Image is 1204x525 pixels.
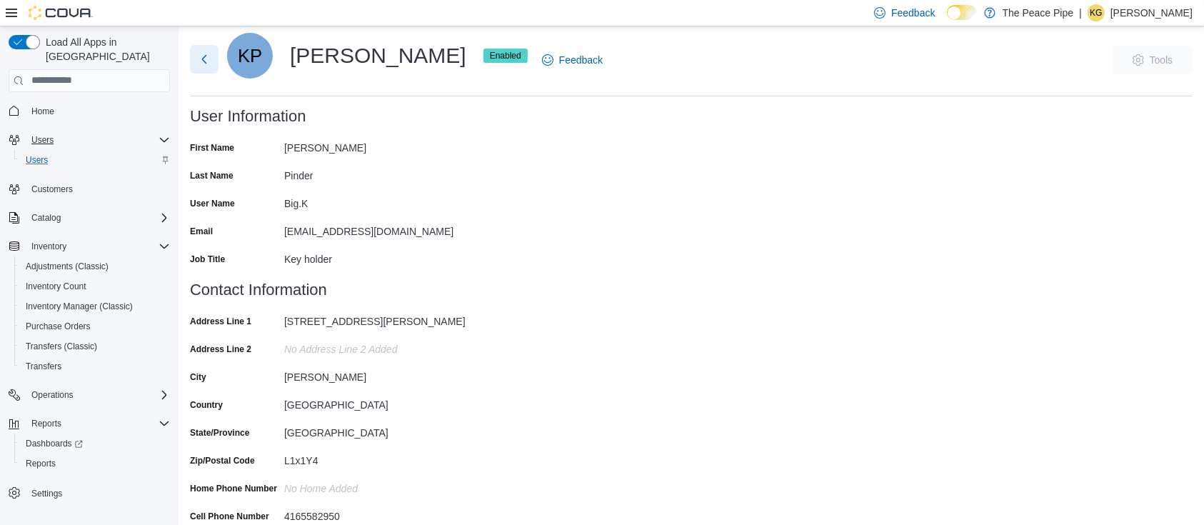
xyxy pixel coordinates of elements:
p: | [1079,4,1082,21]
span: Operations [31,389,74,401]
a: Inventory Manager (Classic) [20,298,139,315]
button: Home [3,101,176,121]
label: Country [190,399,223,411]
a: Inventory Count [20,278,92,295]
p: [PERSON_NAME] [1110,4,1193,21]
button: Users [14,150,176,170]
a: Transfers (Classic) [20,338,103,355]
span: Reports [26,415,170,432]
span: Adjustments (Classic) [20,258,170,275]
button: Inventory Count [14,276,176,296]
button: Inventory Manager (Classic) [14,296,176,316]
label: Job Title [190,254,225,265]
div: [EMAIL_ADDRESS][DOMAIN_NAME] [284,220,476,237]
span: KP [238,33,262,79]
span: Inventory [26,238,170,255]
span: Dashboards [26,438,83,449]
span: Settings [26,484,170,501]
span: Catalog [31,212,61,224]
a: Customers [26,181,79,198]
a: Adjustments (Classic) [20,258,114,275]
button: Purchase Orders [14,316,176,336]
span: Home [31,106,54,117]
span: Transfers [26,361,61,372]
label: Address Line 1 [190,316,251,327]
label: Home Phone Number [190,483,277,494]
a: Home [26,103,60,120]
span: Feedback [891,6,935,20]
button: Reports [26,415,67,432]
div: [GEOGRAPHIC_DATA] [284,421,476,439]
div: [PERSON_NAME] [284,366,476,383]
span: Reports [31,418,61,429]
div: No Home added [284,477,476,494]
div: Khushi Gajeeban [1088,4,1105,21]
a: Dashboards [20,435,89,452]
span: Settings [31,488,62,499]
span: Transfers (Classic) [26,341,97,352]
a: Dashboards [14,434,176,454]
button: Catalog [26,209,66,226]
span: Purchase Orders [26,321,91,332]
span: Transfers [20,358,170,375]
button: Customers [3,179,176,199]
a: Settings [26,485,68,502]
button: Transfers (Classic) [14,336,176,356]
label: Address Line 2 [190,344,251,355]
span: Inventory Manager (Classic) [20,298,170,315]
button: Adjustments (Classic) [14,256,176,276]
div: No Address Line 2 added [284,338,476,355]
div: Big.K [284,192,476,209]
label: Zip/Postal Code [190,455,255,466]
span: Enabled [490,49,521,62]
span: Users [26,131,170,149]
button: Inventory [3,236,176,256]
span: Home [26,102,170,120]
span: Catalog [26,209,170,226]
span: Load All Apps in [GEOGRAPHIC_DATA] [40,35,170,64]
a: Users [20,151,54,169]
button: Inventory [26,238,72,255]
span: Customers [31,184,73,195]
div: [STREET_ADDRESS][PERSON_NAME] [284,310,476,327]
a: Reports [20,455,61,472]
button: Settings [3,482,176,503]
div: L1x1Y4 [284,449,476,466]
span: Reports [20,455,170,472]
a: Feedback [536,46,608,74]
label: Cell Phone Number [190,511,269,522]
div: 4165582950 [284,505,476,522]
label: City [190,371,206,383]
span: Users [26,154,48,166]
span: KG [1090,4,1102,21]
button: Operations [26,386,79,404]
h3: Contact Information [190,281,327,299]
span: Inventory [31,241,66,252]
p: The Peace Pipe [1003,4,1074,21]
button: Tools [1113,46,1193,74]
span: Inventory Count [26,281,86,292]
label: Last Name [190,170,234,181]
button: Next [190,45,219,74]
span: Inventory Count [20,278,170,295]
label: Email [190,226,213,237]
span: Dark Mode [947,20,948,21]
div: [PERSON_NAME] [284,136,476,154]
div: Pinder [284,164,476,181]
span: Reports [26,458,56,469]
button: Reports [14,454,176,474]
span: Purchase Orders [20,318,170,335]
button: Users [3,130,176,150]
input: Dark Mode [947,5,977,20]
span: Enabled [483,49,528,63]
span: Feedback [559,53,603,67]
button: Operations [3,385,176,405]
div: Kirk Pinder [227,33,273,79]
div: [GEOGRAPHIC_DATA] [284,394,476,411]
span: Dashboards [20,435,170,452]
span: Transfers (Classic) [20,338,170,355]
label: First Name [190,142,234,154]
button: Transfers [14,356,176,376]
span: Operations [26,386,170,404]
span: Users [31,134,54,146]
